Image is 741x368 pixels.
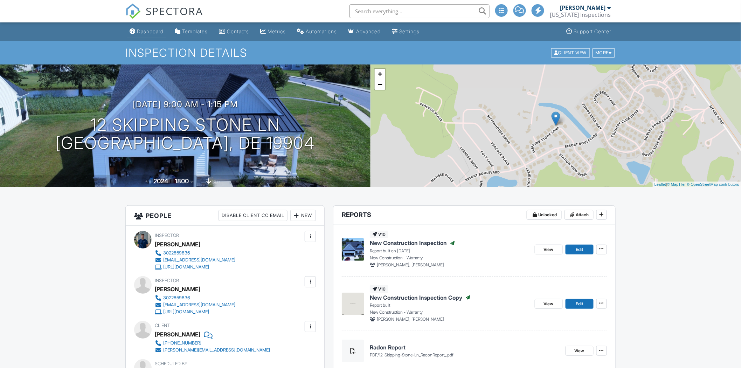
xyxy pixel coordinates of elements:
[155,264,235,271] a: [URL][DOMAIN_NAME]
[564,25,614,38] a: Support Center
[375,69,385,79] a: Zoom in
[213,179,220,184] span: slab
[155,347,270,354] a: [PERSON_NAME][EMAIL_ADDRESS][DOMAIN_NAME]
[155,294,235,301] a: 3022859836
[290,210,316,221] div: New
[349,4,490,18] input: Search everything...
[56,116,315,153] h1: 12 Skipping Stone Ln [GEOGRAPHIC_DATA], DE 19904
[356,28,381,34] div: Advanced
[667,182,686,186] a: © MapTiler
[125,9,203,24] a: SPECTORA
[133,100,238,109] h3: [DATE] 9:00 am - 1:15 pm
[163,250,190,256] div: 3022859836
[306,28,337,34] div: Automations
[155,257,235,264] a: [EMAIL_ADDRESS][DOMAIN_NAME]
[137,28,164,34] div: Dashboard
[182,28,208,34] div: Templates
[155,250,235,257] a: 3022859836
[125,4,141,19] img: The Best Home Inspection Software - Spectora
[550,50,592,55] a: Client View
[227,28,249,34] div: Contacts
[155,301,235,308] a: [EMAIL_ADDRESS][DOMAIN_NAME]
[551,48,590,57] div: Client View
[655,182,666,186] a: Leaflet
[155,284,200,294] div: [PERSON_NAME]
[345,25,383,38] a: Advanced
[399,28,420,34] div: Settings
[389,25,422,38] a: Settings
[175,177,189,185] div: 1800
[155,329,200,340] div: [PERSON_NAME]
[219,210,288,221] div: Disable Client CC Email
[163,340,201,346] div: [PHONE_NUMBER]
[163,295,190,301] div: 3022859836
[146,4,203,18] span: SPECTORA
[172,25,210,38] a: Templates
[163,309,209,315] div: [URL][DOMAIN_NAME]
[155,340,270,347] a: [PHONE_NUMBER]
[550,11,611,18] div: Delaware Inspections
[163,302,235,308] div: [EMAIL_ADDRESS][DOMAIN_NAME]
[155,233,179,238] span: Inspector
[155,308,235,315] a: [URL][DOMAIN_NAME]
[653,182,741,188] div: |
[155,361,187,366] span: Scheduled By
[216,25,252,38] a: Contacts
[560,4,606,11] div: [PERSON_NAME]
[574,28,611,34] div: Support Center
[268,28,286,34] div: Metrics
[155,278,179,283] span: Inspector
[154,177,168,185] div: 2024
[155,323,170,328] span: Client
[163,257,235,263] div: [EMAIL_ADDRESS][DOMAIN_NAME]
[125,47,616,59] h1: Inspection Details
[375,79,385,90] a: Zoom out
[163,264,209,270] div: [URL][DOMAIN_NAME]
[593,48,615,57] div: More
[155,239,200,250] div: [PERSON_NAME]
[145,179,153,184] span: Built
[294,25,340,38] a: Automations (Advanced)
[190,179,200,184] span: sq. ft.
[687,182,739,186] a: © OpenStreetMap contributors
[257,25,289,38] a: Metrics
[126,206,324,226] h3: People
[127,25,166,38] a: Dashboard
[163,347,270,353] div: [PERSON_NAME][EMAIL_ADDRESS][DOMAIN_NAME]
